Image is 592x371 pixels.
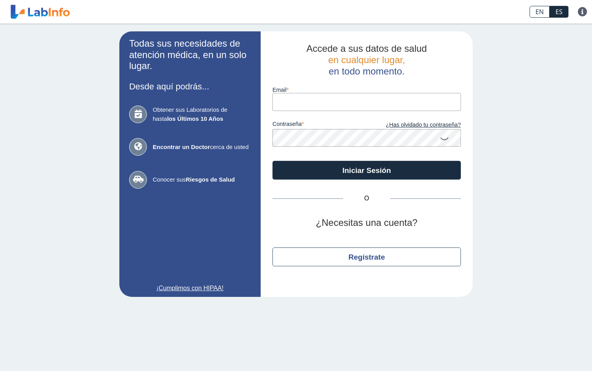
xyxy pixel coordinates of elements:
label: contraseña [272,121,367,129]
a: EN [530,6,550,18]
span: Accede a sus datos de salud [307,43,427,54]
b: Encontrar un Doctor [153,144,210,150]
button: Iniciar Sesión [272,161,461,180]
span: Conocer sus [153,175,251,184]
a: ¡Cumplimos con HIPAA! [129,284,251,293]
b: Riesgos de Salud [186,176,235,183]
a: ES [550,6,568,18]
span: cerca de usted [153,143,251,152]
b: los Últimos 10 Años [167,115,223,122]
h2: Todas sus necesidades de atención médica, en un solo lugar. [129,38,251,72]
h3: Desde aquí podrás... [129,82,251,91]
h2: ¿Necesitas una cuenta? [272,217,461,229]
button: Regístrate [272,247,461,266]
span: en todo momento. [329,66,404,76]
a: ¿Has olvidado tu contraseña? [367,121,461,129]
span: en cualquier lugar, [328,55,405,65]
label: email [272,87,461,93]
span: Obtener sus Laboratorios de hasta [153,105,251,123]
span: O [343,194,390,203]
